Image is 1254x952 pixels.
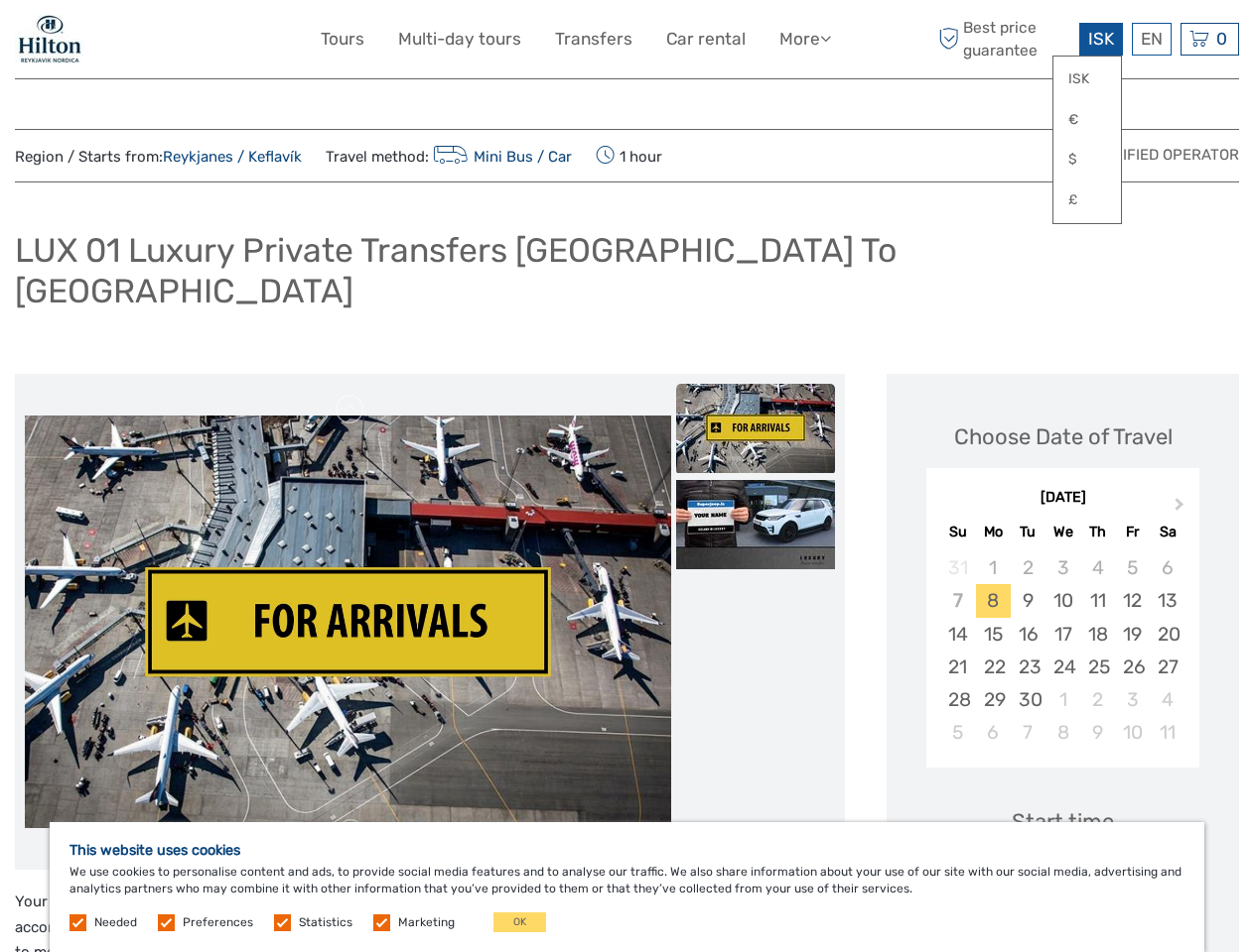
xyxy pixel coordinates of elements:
span: ISK [1088,29,1114,49]
div: Choose Date of Travel [954,421,1173,452]
div: We use cookies to personalise content and ads, to provide social media features and to analyse ou... [50,822,1204,952]
div: month 2025-09 [932,551,1192,749]
h5: This website uses cookies [70,842,1184,859]
div: Choose Saturday, September 13th, 2025 [1150,584,1184,617]
div: Choose Saturday, September 20th, 2025 [1150,618,1184,651]
a: Reykjanes / Keflavík [163,148,302,166]
div: Choose Tuesday, September 9th, 2025 [1011,584,1045,617]
div: Choose Friday, October 3rd, 2025 [1115,683,1150,716]
div: Choose Friday, September 26th, 2025 [1115,651,1150,683]
div: We [1045,519,1080,545]
span: Best price guarantee [933,17,1074,60]
div: Choose Monday, September 15th, 2025 [976,618,1011,651]
div: Choose Tuesday, September 16th, 2025 [1011,618,1045,651]
a: More [779,25,831,54]
div: Choose Wednesday, September 17th, 2025 [1045,618,1080,651]
div: [DATE] [926,488,1199,509]
div: Not available Friday, September 5th, 2025 [1115,551,1150,584]
div: Not available Tuesday, September 2nd, 2025 [1011,551,1045,584]
div: Choose Friday, September 19th, 2025 [1115,618,1150,651]
div: Not available Wednesday, September 3rd, 2025 [1045,551,1080,584]
a: € [1053,102,1121,138]
img: d17cabca94be4cdf9a944f0c6cf5d444_slider_thumbnail.jpg [676,384,835,473]
a: Car rental [666,25,746,54]
img: 16fb447c7d50440eaa484c9a0dbf045b_slider_thumbnail.jpeg [676,480,835,569]
a: £ [1053,182,1121,218]
a: Transfers [555,25,632,54]
label: Preferences [183,914,253,931]
p: We're away right now. Please check back later! [28,35,224,51]
div: Choose Friday, September 12th, 2025 [1115,584,1150,617]
div: Not available Thursday, September 4th, 2025 [1080,551,1115,584]
div: Choose Sunday, September 14th, 2025 [940,618,975,651]
div: Choose Thursday, September 11th, 2025 [1080,584,1115,617]
div: Tu [1011,519,1045,545]
div: Choose Monday, September 29th, 2025 [976,683,1011,716]
div: Choose Sunday, September 28th, 2025 [940,683,975,716]
span: Region / Starts from: [15,147,302,168]
div: Choose Monday, September 8th, 2025 [976,584,1011,617]
div: EN [1132,23,1172,56]
div: Th [1080,519,1115,545]
div: Choose Monday, September 22nd, 2025 [976,651,1011,683]
div: Choose Monday, October 6th, 2025 [976,716,1011,749]
span: Verified Operator [1094,145,1239,166]
div: Choose Tuesday, September 30th, 2025 [1011,683,1045,716]
div: Su [940,519,975,545]
div: Choose Wednesday, September 24th, 2025 [1045,651,1080,683]
span: 1 hour [596,142,662,170]
button: Open LiveChat chat widget [228,31,252,55]
span: 0 [1213,29,1230,49]
button: Next Month [1166,493,1197,525]
div: Choose Tuesday, October 7th, 2025 [1011,716,1045,749]
span: Travel method: [326,142,572,170]
label: Marketing [398,914,455,931]
div: Fr [1115,519,1150,545]
button: OK [493,912,546,932]
a: Tours [321,25,364,54]
div: Choose Thursday, October 9th, 2025 [1080,716,1115,749]
div: Choose Saturday, September 27th, 2025 [1150,651,1184,683]
div: Choose Sunday, October 5th, 2025 [940,716,975,749]
div: Not available Sunday, August 31st, 2025 [940,551,975,584]
img: 1846-e7c6c28a-36f7-44b6-aaf6-bfd1581794f2_logo_small.jpg [15,15,84,63]
div: Choose Saturday, October 11th, 2025 [1150,716,1184,749]
div: Choose Thursday, October 2nd, 2025 [1080,683,1115,716]
div: Choose Thursday, September 25th, 2025 [1080,651,1115,683]
div: Choose Wednesday, September 10th, 2025 [1045,584,1080,617]
label: Statistics [299,914,352,931]
div: Mo [976,519,1011,545]
div: Choose Saturday, October 4th, 2025 [1150,683,1184,716]
label: Needed [94,914,137,931]
div: Sa [1150,519,1184,545]
a: ISK [1053,61,1121,97]
div: Choose Thursday, September 18th, 2025 [1080,618,1115,651]
div: Not available Monday, September 1st, 2025 [976,551,1011,584]
div: Not available Sunday, September 7th, 2025 [940,584,975,617]
a: $ [1053,142,1121,178]
div: Choose Sunday, September 21st, 2025 [940,651,975,683]
div: Choose Wednesday, October 8th, 2025 [1045,716,1080,749]
div: Choose Friday, October 10th, 2025 [1115,716,1150,749]
h1: LUX 01 Luxury Private Transfers [GEOGRAPHIC_DATA] To [GEOGRAPHIC_DATA] [15,230,1239,310]
a: Mini Bus / Car [429,148,572,166]
a: Multi-day tours [398,25,521,54]
div: Start time [1012,806,1114,837]
div: Not available Saturday, September 6th, 2025 [1150,551,1184,584]
img: d17cabca94be4cdf9a944f0c6cf5d444_main_slider.jpg [25,416,671,829]
div: Choose Tuesday, September 23rd, 2025 [1011,651,1045,683]
div: Choose Wednesday, October 1st, 2025 [1045,683,1080,716]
